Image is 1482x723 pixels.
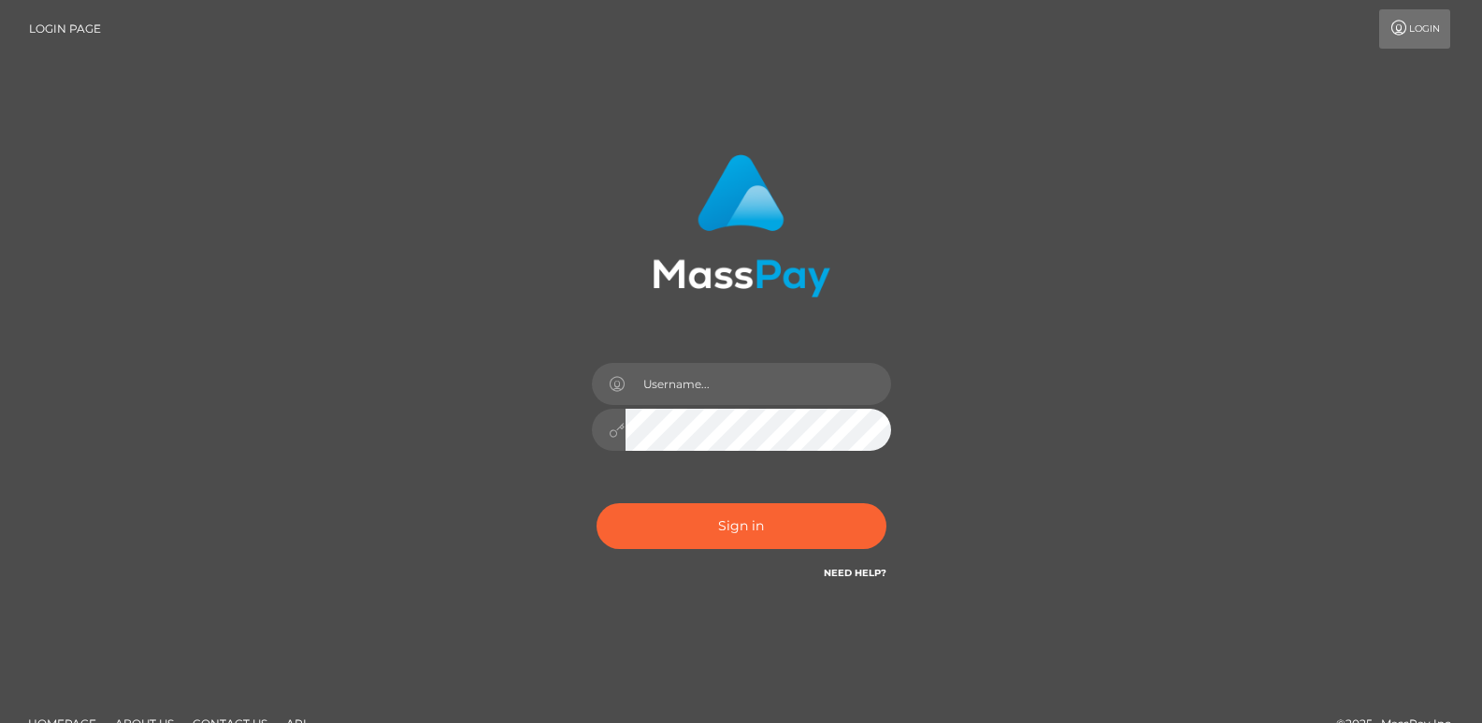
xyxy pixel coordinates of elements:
a: Login [1379,9,1450,49]
a: Need Help? [824,567,886,579]
input: Username... [626,363,891,405]
a: Login Page [29,9,101,49]
img: MassPay Login [653,154,830,297]
button: Sign in [597,503,886,549]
